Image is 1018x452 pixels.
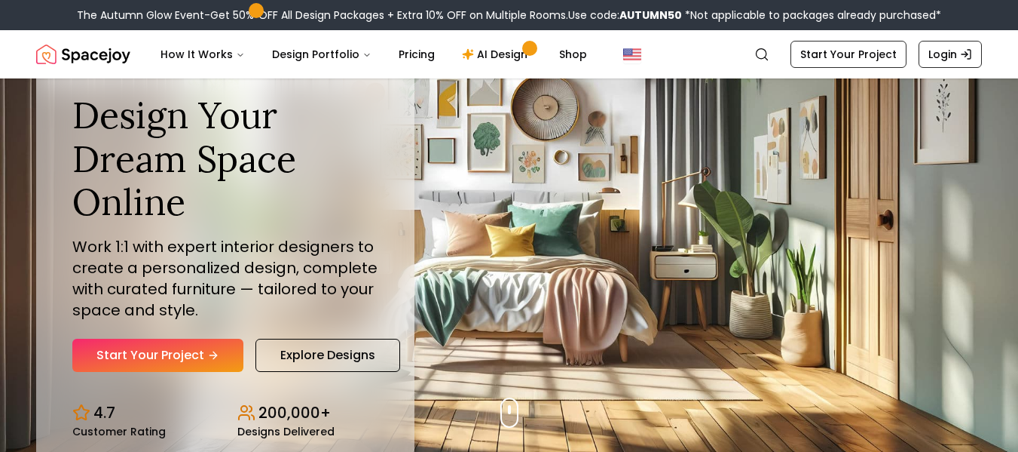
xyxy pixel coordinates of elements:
[619,8,682,23] b: AUTUMN50
[547,39,599,69] a: Shop
[36,30,982,78] nav: Global
[36,39,130,69] img: Spacejoy Logo
[237,426,335,437] small: Designs Delivered
[93,402,115,423] p: 4.7
[919,41,982,68] a: Login
[72,236,378,321] p: Work 1:1 with expert interior designers to create a personalized design, complete with curated fu...
[450,39,544,69] a: AI Design
[260,39,384,69] button: Design Portfolio
[72,426,166,437] small: Customer Rating
[258,402,331,423] p: 200,000+
[568,8,682,23] span: Use code:
[623,45,641,63] img: United States
[387,39,447,69] a: Pricing
[255,339,400,372] a: Explore Designs
[72,339,243,372] a: Start Your Project
[36,39,130,69] a: Spacejoy
[148,39,257,69] button: How It Works
[77,8,941,23] div: The Autumn Glow Event-Get 50% OFF All Design Packages + Extra 10% OFF on Multiple Rooms.
[72,390,378,437] div: Design stats
[790,41,906,68] a: Start Your Project
[682,8,941,23] span: *Not applicable to packages already purchased*
[148,39,599,69] nav: Main
[72,94,378,224] h1: Design Your Dream Space Online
